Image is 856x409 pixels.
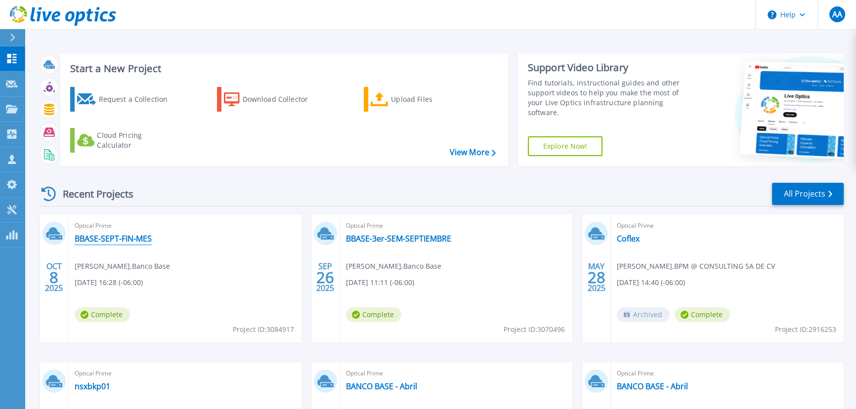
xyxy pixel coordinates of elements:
[675,307,730,322] span: Complete
[528,61,693,74] div: Support Video Library
[617,261,775,272] span: [PERSON_NAME] , BPM @ CONSULTING SA DE CV
[587,259,606,295] div: MAY 2025
[233,324,294,335] span: Project ID: 3084917
[49,273,58,282] span: 8
[75,234,152,244] a: BBASE-SEPT-FIN-MES
[346,277,414,288] span: [DATE] 11:11 (-06:00)
[70,63,495,74] h3: Start a New Project
[98,89,177,109] div: Request a Collection
[75,381,110,391] a: nsxbkp01
[832,10,842,18] span: AA
[75,368,296,379] span: Optical Prime
[617,381,688,391] a: BANCO BASE - Abril
[504,324,565,335] span: Project ID: 3070496
[70,87,180,112] a: Request a Collection
[346,220,567,231] span: Optical Prime
[75,220,296,231] span: Optical Prime
[316,273,334,282] span: 26
[617,368,838,379] span: Optical Prime
[617,234,640,244] a: Coflex
[617,220,838,231] span: Optical Prime
[75,277,143,288] span: [DATE] 16:28 (-06:00)
[75,261,170,272] span: [PERSON_NAME] , Banco Base
[346,368,567,379] span: Optical Prime
[775,324,836,335] span: Project ID: 2916253
[617,277,685,288] span: [DATE] 14:40 (-06:00)
[528,136,603,156] a: Explore Now!
[364,87,474,112] a: Upload Files
[97,130,176,150] div: Cloud Pricing Calculator
[617,307,670,322] span: Archived
[38,182,147,206] div: Recent Projects
[75,307,130,322] span: Complete
[243,89,322,109] div: Download Collector
[528,78,693,118] div: Find tutorials, instructional guides and other support videos to help you make the most of your L...
[70,128,180,153] a: Cloud Pricing Calculator
[44,259,63,295] div: OCT 2025
[217,87,327,112] a: Download Collector
[772,183,844,205] a: All Projects
[346,234,451,244] a: BBASE-3er-SEM-SEPTIEMBRE
[588,273,605,282] span: 28
[391,89,470,109] div: Upload Files
[346,261,441,272] span: [PERSON_NAME] , Banco Base
[346,307,401,322] span: Complete
[316,259,335,295] div: SEP 2025
[449,148,495,157] a: View More
[346,381,417,391] a: BANCO BASE - Abril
